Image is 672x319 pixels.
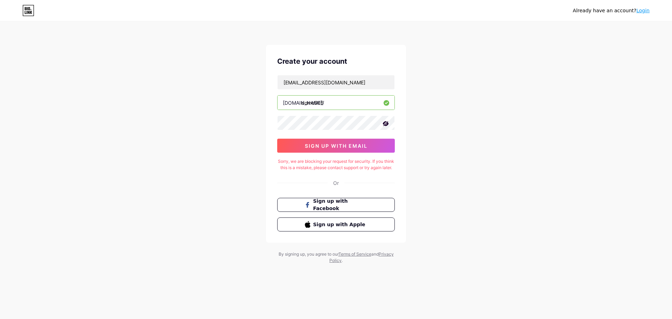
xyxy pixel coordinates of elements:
[333,179,339,187] div: Or
[636,8,650,13] a: Login
[277,139,395,153] button: sign up with email
[277,158,395,171] div: Sorry, we are blocking your request for security. If you think this is a mistake, please contact ...
[277,217,395,231] button: Sign up with Apple
[305,143,367,149] span: sign up with email
[573,7,650,14] div: Already have an account?
[338,251,371,257] a: Terms of Service
[278,96,394,110] input: username
[283,99,324,106] div: [DOMAIN_NAME]/
[313,221,367,228] span: Sign up with Apple
[278,75,394,89] input: Email
[277,56,395,67] div: Create your account
[277,198,395,212] button: Sign up with Facebook
[276,251,395,264] div: By signing up, you agree to our and .
[313,197,367,212] span: Sign up with Facebook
